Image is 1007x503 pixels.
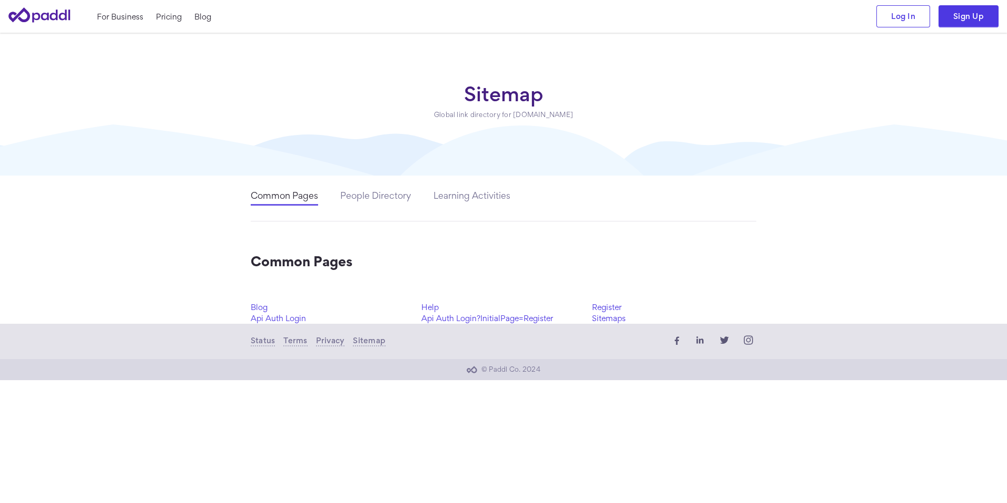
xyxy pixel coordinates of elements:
a: Common Pages [251,192,318,206]
a: sitemaps [592,313,756,324]
a: Sitemap [353,336,386,346]
h1: Sitemap [434,83,573,104]
a: Learning Activities [433,192,510,206]
a: People Directory [340,192,411,206]
a: For Business [97,11,143,22]
a: Sign Up [939,5,999,27]
a: register [592,302,756,313]
a: Privacy [316,336,345,346]
a: twitter [716,332,732,351]
a: Blog [251,302,415,313]
span: © Paddl Co. 2024 [481,365,540,373]
a: Terms [283,336,307,346]
p: Global link directory for [DOMAIN_NAME] [434,111,573,119]
a: api auth login [251,313,415,324]
a: linkedin [692,332,708,351]
a: instagram [741,332,756,351]
a: Pricing [156,11,182,22]
a: Log In [876,5,930,27]
a: api auth login?initialPage=register [421,313,586,324]
a: facebook [668,332,684,351]
a: Status [251,336,275,346]
a: Help [421,302,586,313]
a: Blog [194,11,211,22]
h2: Common Pages [251,255,756,268]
